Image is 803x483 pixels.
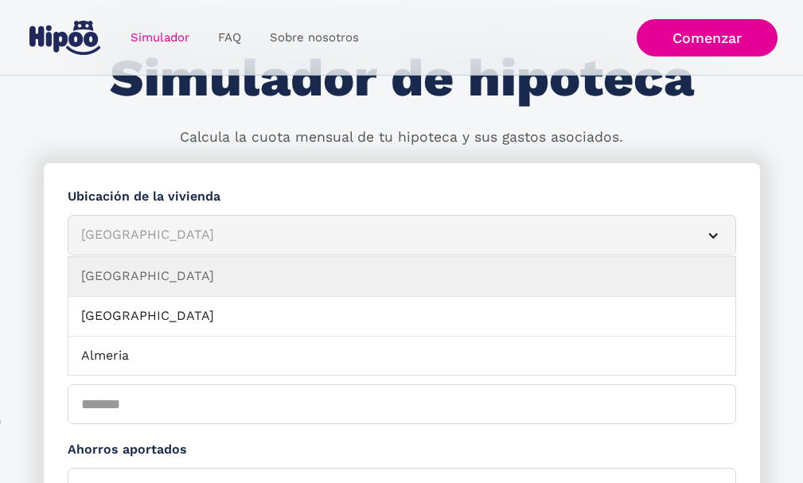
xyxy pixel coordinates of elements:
[637,19,778,56] a: Comenzar
[180,127,623,148] p: Calcula la cuota mensual de tu hipoteca y sus gastos asociados.
[68,440,736,460] label: Ahorros aportados
[68,256,736,376] nav: [GEOGRAPHIC_DATA]
[25,14,103,61] a: home
[68,297,735,337] a: [GEOGRAPHIC_DATA]
[68,215,736,255] article: [GEOGRAPHIC_DATA]
[81,225,684,245] div: [GEOGRAPHIC_DATA]
[68,187,736,207] label: Ubicación de la vivienda
[68,337,735,376] a: Almeria
[204,22,255,53] a: FAQ
[110,49,694,107] h1: Simulador de hipoteca
[116,22,204,53] a: Simulador
[68,257,735,297] a: [GEOGRAPHIC_DATA]
[255,22,373,53] a: Sobre nosotros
